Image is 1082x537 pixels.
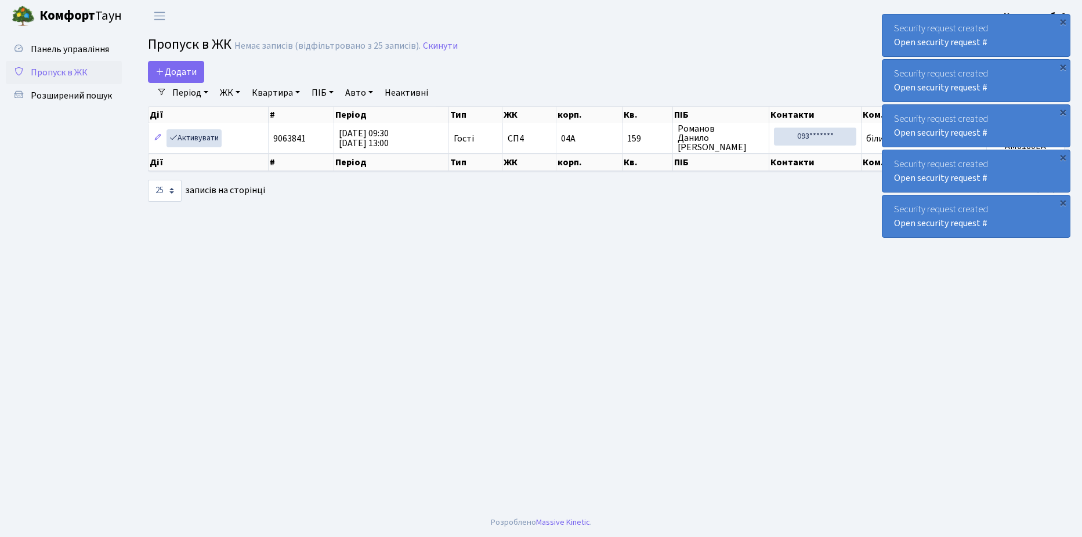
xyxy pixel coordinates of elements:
b: Комфорт [39,6,95,25]
a: Період [168,83,213,103]
b: Консьєрж б. 4. [1004,10,1068,23]
th: Період [334,154,449,171]
a: ЖК [215,83,245,103]
th: Кв. [623,107,673,123]
span: Романов Данило [PERSON_NAME] [678,124,764,152]
div: × [1057,151,1069,163]
a: Додати [148,61,204,83]
a: Massive Kinetic [536,516,590,528]
th: корп. [556,107,623,123]
th: Дії [149,107,269,123]
span: Пропуск в ЖК [148,34,231,55]
th: Ком. [862,107,987,123]
select: записів на сторінці [148,180,182,202]
a: Розширений пошук [6,84,122,107]
div: × [1057,61,1069,72]
div: Security request created [882,150,1070,192]
a: Авто [341,83,378,103]
div: Security request created [882,195,1070,237]
th: ПІБ [673,107,769,123]
span: Пропуск в ЖК [31,66,88,79]
a: Пропуск в ЖК [6,61,122,84]
th: корп. [556,154,623,171]
span: Додати [155,66,197,78]
a: Open security request # [894,81,987,94]
a: Скинути [423,41,458,52]
span: [DATE] 09:30 [DATE] 13:00 [339,127,389,150]
div: Security request created [882,14,1070,56]
th: Ком. [862,154,987,171]
div: Security request created [882,105,1070,147]
th: ЖК [502,154,556,171]
th: Тип [449,154,503,171]
th: Контакти [769,107,862,123]
a: Неактивні [380,83,433,103]
a: Open security request # [894,126,987,139]
a: Open security request # [894,172,987,184]
a: ПІБ [307,83,338,103]
th: # [269,107,334,123]
label: записів на сторінці [148,180,265,202]
span: Таун [39,6,122,26]
div: Security request created [882,60,1070,101]
button: Переключити навігацію [145,6,174,26]
span: 159 [627,134,668,143]
a: Open security request # [894,36,987,49]
th: Період [334,107,449,123]
img: logo.png [12,5,35,28]
div: × [1057,106,1069,118]
th: ПІБ [673,154,769,171]
a: Панель управління [6,38,122,61]
span: білий Ford Transit [866,132,939,145]
div: Немає записів (відфільтровано з 25 записів). [234,41,421,52]
span: Розширений пошук [31,89,112,102]
span: Панель управління [31,43,109,56]
th: Дії [149,154,269,171]
a: Квартира [247,83,305,103]
span: СП4 [508,134,551,143]
div: × [1057,16,1069,27]
th: Контакти [769,154,862,171]
a: Open security request # [894,217,987,230]
span: Гості [454,134,474,143]
a: Активувати [167,129,222,147]
th: # [269,154,334,171]
th: ЖК [502,107,556,123]
div: × [1057,197,1069,208]
th: Тип [449,107,503,123]
a: Консьєрж б. 4. [1004,9,1068,23]
th: Кв. [623,154,673,171]
span: 9063841 [273,132,306,145]
div: Розроблено . [491,516,592,529]
span: 04А [561,132,576,145]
